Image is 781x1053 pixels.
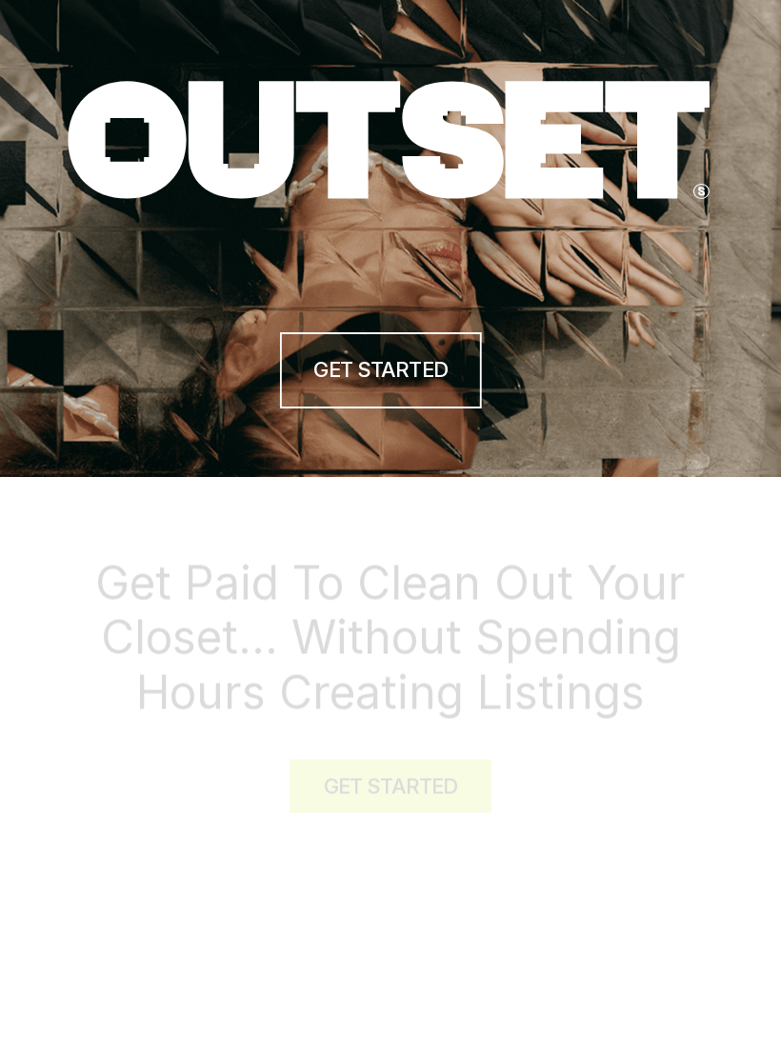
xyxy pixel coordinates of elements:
a: GET STARTED [290,760,491,813]
a: Feedback? [634,10,770,60]
a: GET STARTED [279,332,481,408]
a: SIGN UP [DATE] [490,10,625,60]
h1: Get Paid To Clean Out Your Closet... Without Spending Hours Creating Listings [76,555,705,720]
p: Feedback? [648,28,756,44]
p: SIGN UP [DATE] [503,28,611,44]
h4: GET STARTED [313,355,447,385]
h4: GET STARTED [324,772,457,802]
